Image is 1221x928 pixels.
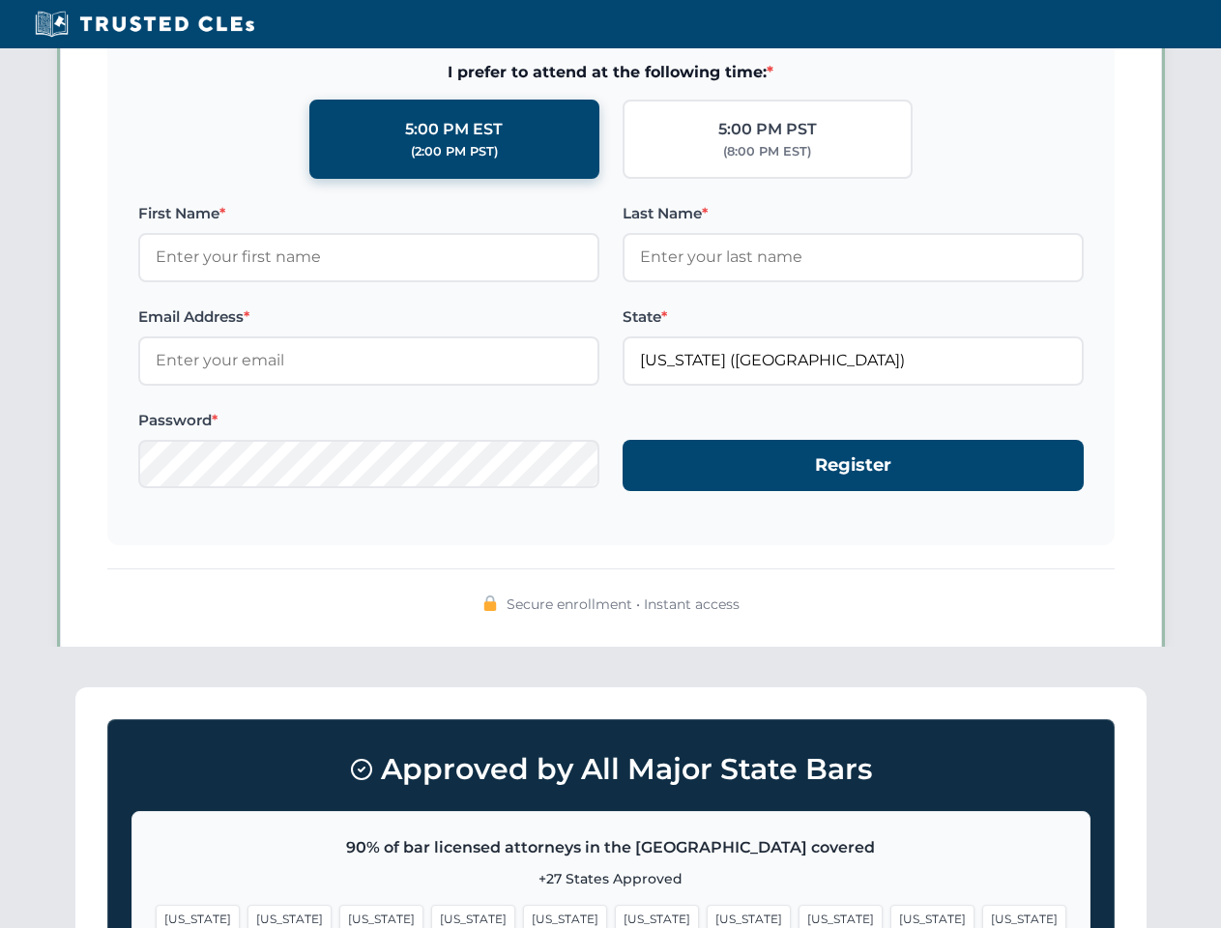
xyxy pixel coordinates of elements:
[623,202,1084,225] label: Last Name
[623,336,1084,385] input: Florida (FL)
[482,595,498,611] img: 🔒
[29,10,260,39] img: Trusted CLEs
[138,336,599,385] input: Enter your email
[623,233,1084,281] input: Enter your last name
[723,142,811,161] div: (8:00 PM EST)
[138,233,599,281] input: Enter your first name
[411,142,498,161] div: (2:00 PM PST)
[718,117,817,142] div: 5:00 PM PST
[138,60,1084,85] span: I prefer to attend at the following time:
[156,835,1066,860] p: 90% of bar licensed attorneys in the [GEOGRAPHIC_DATA] covered
[138,202,599,225] label: First Name
[405,117,503,142] div: 5:00 PM EST
[138,409,599,432] label: Password
[623,440,1084,491] button: Register
[138,305,599,329] label: Email Address
[507,594,740,615] span: Secure enrollment • Instant access
[131,743,1090,796] h3: Approved by All Major State Bars
[623,305,1084,329] label: State
[156,868,1066,889] p: +27 States Approved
